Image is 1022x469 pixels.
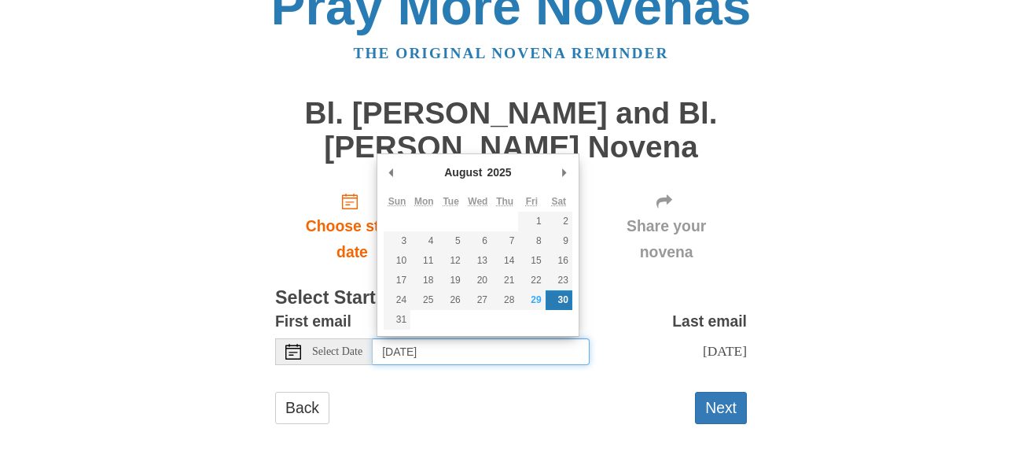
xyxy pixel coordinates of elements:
[373,338,590,365] input: Use the arrow keys to pick a date
[384,290,410,310] button: 24
[551,196,566,207] abbr: Saturday
[437,251,464,271] button: 12
[384,271,410,290] button: 17
[384,231,410,251] button: 3
[275,308,351,334] label: First email
[354,45,669,61] a: The original novena reminder
[410,290,437,310] button: 25
[703,343,747,359] span: [DATE]
[518,212,545,231] button: 1
[695,392,747,424] button: Next
[410,231,437,251] button: 4
[546,290,572,310] button: 30
[384,251,410,271] button: 10
[384,310,410,330] button: 31
[601,213,731,265] span: Share your novena
[518,271,545,290] button: 22
[442,161,484,184] div: August
[275,288,747,308] h3: Select Start Date
[291,213,414,265] span: Choose start date
[410,251,437,271] button: 11
[546,212,572,231] button: 2
[275,392,329,424] a: Back
[546,251,572,271] button: 16
[465,271,491,290] button: 20
[518,231,545,251] button: 8
[443,196,458,207] abbr: Tuesday
[586,179,747,273] div: Click "Next" to confirm your start date first.
[546,271,572,290] button: 23
[672,308,747,334] label: Last email
[546,231,572,251] button: 9
[437,290,464,310] button: 26
[526,196,538,207] abbr: Friday
[465,290,491,310] button: 27
[518,290,545,310] button: 29
[437,231,464,251] button: 5
[491,290,518,310] button: 28
[414,196,434,207] abbr: Monday
[384,161,399,184] button: Previous Month
[468,196,487,207] abbr: Wednesday
[388,196,406,207] abbr: Sunday
[275,179,429,273] a: Choose start date
[496,196,513,207] abbr: Thursday
[275,97,747,164] h1: Bl. [PERSON_NAME] and Bl. [PERSON_NAME] Novena
[518,251,545,271] button: 15
[410,271,437,290] button: 18
[465,231,491,251] button: 6
[437,271,464,290] button: 19
[312,346,362,357] span: Select Date
[491,251,518,271] button: 14
[465,251,491,271] button: 13
[491,231,518,251] button: 7
[491,271,518,290] button: 21
[484,161,513,184] div: 2025
[557,161,572,184] button: Next Month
